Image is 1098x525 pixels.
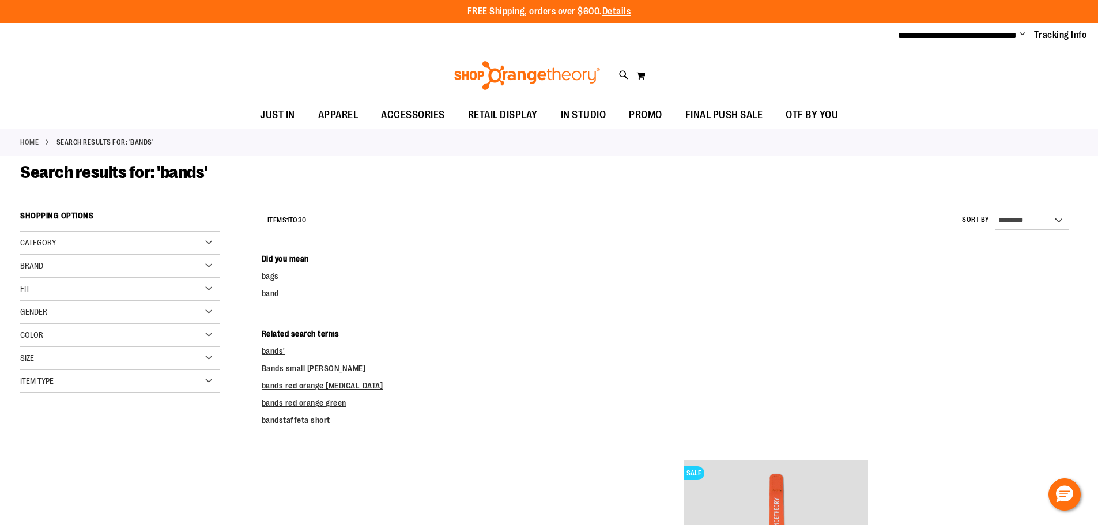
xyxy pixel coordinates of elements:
a: Home [20,137,39,148]
span: Category [20,238,56,247]
a: PROMO [617,102,674,129]
a: ACCESSORIES [369,102,456,129]
span: PROMO [629,102,662,128]
img: Shop Orangetheory [452,61,602,90]
span: FINAL PUSH SALE [685,102,763,128]
dt: Related search terms [262,328,1078,339]
span: JUST IN [260,102,295,128]
h2: Items to [267,211,307,229]
a: APPAREL [307,102,370,129]
span: Gender [20,307,47,316]
span: Search results for: 'bands' [20,163,207,182]
button: Hello, have a question? Let’s chat. [1048,478,1081,511]
a: FINAL PUSH SALE [674,102,775,129]
a: bands red orange [MEDICAL_DATA] [262,381,383,390]
strong: Shopping Options [20,206,220,232]
span: 30 [298,216,307,224]
a: band [262,289,279,298]
span: RETAIL DISPLAY [468,102,538,128]
a: RETAIL DISPLAY [456,102,549,129]
span: Color [20,330,43,339]
a: OTF BY YOU [774,102,850,129]
a: Tracking Info [1034,29,1087,41]
a: bags [262,271,279,281]
span: Fit [20,284,30,293]
span: Item Type [20,376,54,386]
a: Details [602,6,631,17]
a: JUST IN [248,102,307,129]
span: 1 [286,216,289,224]
span: Size [20,353,34,362]
button: Account menu [1020,29,1025,41]
span: OTF BY YOU [786,102,838,128]
span: IN STUDIO [561,102,606,128]
span: SALE [684,466,704,480]
label: Sort By [962,215,990,225]
dt: Did you mean [262,253,1078,265]
span: Brand [20,261,43,270]
strong: Search results for: 'bands' [56,137,154,148]
a: IN STUDIO [549,102,618,129]
span: ACCESSORIES [381,102,445,128]
a: bands red orange green [262,398,346,407]
a: Bands small [PERSON_NAME] [262,364,366,373]
a: bandstaffeta short [262,416,330,425]
a: bands' [262,346,285,356]
span: APPAREL [318,102,359,128]
p: FREE Shipping, orders over $600. [467,5,631,18]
